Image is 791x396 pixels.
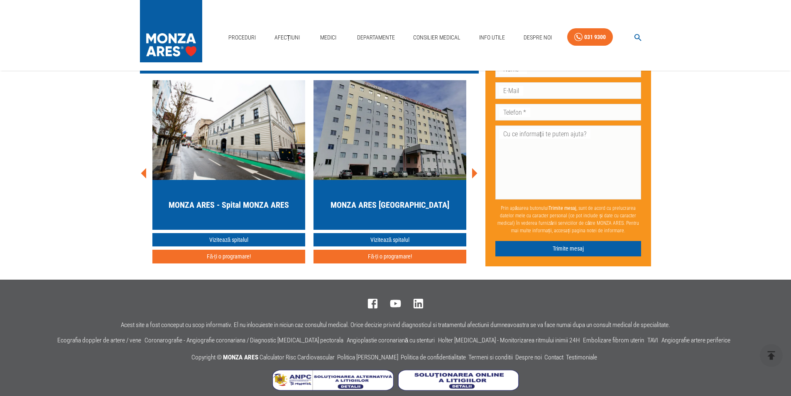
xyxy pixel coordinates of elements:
[337,354,398,361] a: Politica [PERSON_NAME]
[272,384,398,392] a: Soluționarea Alternativă a Litigiilor
[495,241,642,256] button: Trimite mesaj
[515,354,542,361] a: Despre noi
[169,199,289,211] h5: MONZA ARES - Spital MONZA ARES
[438,337,580,344] a: Holter [MEDICAL_DATA] - Monitorizarea ritmului inimii 24H
[152,233,305,247] a: Vizitează spitalul
[583,337,644,344] a: Embolizare fibrom uterin
[468,354,513,361] a: Termeni si conditii
[225,29,259,46] a: Proceduri
[144,337,343,344] a: Coronarografie - Angiografie coronariana / Diagnostic [MEDICAL_DATA] pectorala
[315,29,342,46] a: Medici
[313,80,466,180] img: MONZA ARES Bucuresti
[760,344,783,367] button: delete
[191,352,600,363] p: Copyright ©
[313,250,466,263] button: Fă-ți o programare!
[313,80,466,230] a: MONZA ARES [GEOGRAPHIC_DATA]
[401,354,466,361] a: Politica de confidentialitate
[57,337,141,344] a: Ecografia doppler de artere / vene
[566,354,597,361] a: Testimoniale
[549,205,576,211] b: Trimite mesaj
[410,29,464,46] a: Consilier Medical
[647,337,658,344] a: TAVI
[271,29,304,46] a: Afecțiuni
[152,80,305,180] img: MONZA ARES Cluj-Napoca
[260,354,335,361] a: Calculator Risc Cardiovascular
[661,337,730,344] a: Angiografie artere periferice
[544,354,563,361] a: Contact
[398,370,519,391] img: Soluționarea online a litigiilor
[584,32,606,42] div: 031 9300
[331,199,449,211] h5: MONZA ARES [GEOGRAPHIC_DATA]
[121,322,670,329] p: Acest site a fost conceput cu scop informativ. El nu inlocuieste in niciun caz consultul medical....
[223,354,258,361] span: MONZA ARES
[476,29,508,46] a: Info Utile
[354,29,398,46] a: Departamente
[398,384,519,392] a: Soluționarea online a litigiilor
[152,250,305,263] button: Fă-ți o programare!
[567,28,613,46] a: 031 9300
[347,337,435,344] a: Angioplastie coronariană cu stenturi
[520,29,555,46] a: Despre Noi
[152,80,305,230] a: MONZA ARES - Spital MONZA ARES
[272,370,394,391] img: Soluționarea Alternativă a Litigiilor
[495,201,642,238] p: Prin apăsarea butonului , sunt de acord cu prelucrarea datelor mele cu caracter personal (ce pot ...
[313,233,466,247] a: Vizitează spitalul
